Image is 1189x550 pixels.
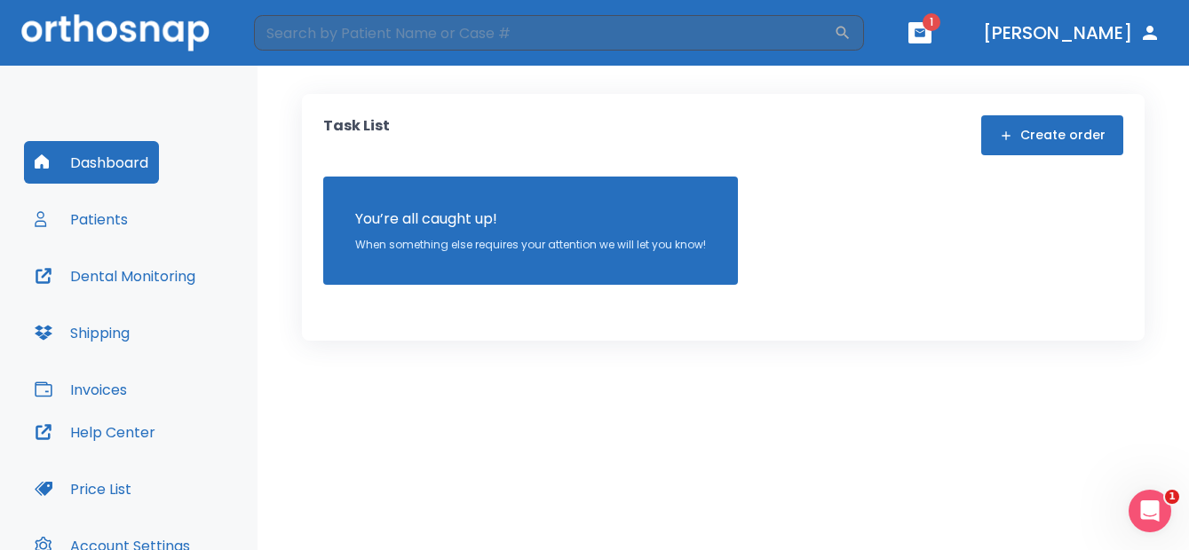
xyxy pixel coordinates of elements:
button: Dental Monitoring [24,255,206,297]
button: Price List [24,467,142,510]
iframe: Intercom live chat [1129,490,1171,532]
button: Help Center [24,411,166,453]
p: When something else requires your attention we will let you know! [355,237,706,253]
button: Dashboard [24,141,159,184]
input: Search by Patient Name or Case # [254,15,834,51]
span: 1 [1165,490,1179,504]
span: 1 [923,13,940,31]
button: Patients [24,198,139,240]
button: [PERSON_NAME] [976,17,1168,49]
p: Task List [323,115,390,155]
button: Shipping [24,311,140,354]
button: Create order [981,115,1123,155]
img: Orthosnap [21,14,210,51]
button: Invoices [24,368,138,411]
p: You’re all caught up! [355,208,706,230]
